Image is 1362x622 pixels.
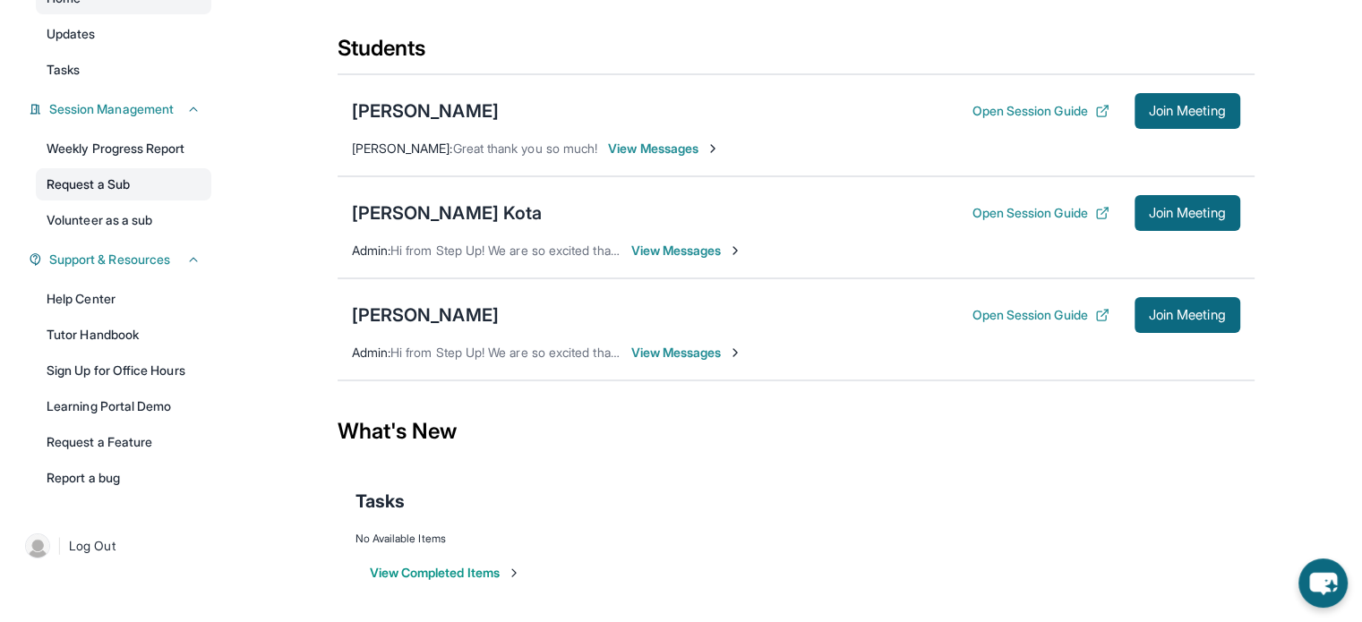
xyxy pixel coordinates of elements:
[1135,93,1240,129] button: Join Meeting
[36,390,211,422] a: Learning Portal Demo
[1135,297,1240,333] button: Join Meeting
[631,242,743,260] span: View Messages
[728,345,742,360] img: Chevron-Right
[338,392,1255,471] div: What's New
[36,204,211,236] a: Volunteer as a sub
[42,251,201,268] button: Support & Resources
[352,98,499,124] div: [PERSON_NAME]
[25,533,50,558] img: user-img
[36,354,211,387] a: Sign Up for Office Hours
[631,344,743,362] span: View Messages
[47,61,80,79] span: Tasks
[352,141,453,156] span: [PERSON_NAME] :
[69,537,116,555] span: Log Out
[49,251,170,268] span: Support & Resources
[18,526,211,566] a: |Log Out
[352,302,499,328] div: [PERSON_NAME]
[1149,310,1226,320] span: Join Meeting
[1149,106,1226,116] span: Join Meeting
[36,168,211,200] a: Request a Sub
[36,319,211,351] a: Tutor Handbook
[352,345,390,360] span: Admin :
[36,132,211,165] a: Weekly Progress Report
[36,54,211,86] a: Tasks
[57,535,62,557] span: |
[352,200,543,226] div: [PERSON_NAME] Kota
[972,204,1109,222] button: Open Session Guide
[36,283,211,315] a: Help Center
[338,34,1255,73] div: Students
[1298,558,1348,608] button: chat-button
[608,140,720,158] span: View Messages
[972,102,1109,120] button: Open Session Guide
[36,462,211,494] a: Report a bug
[972,306,1109,324] button: Open Session Guide
[1149,208,1226,218] span: Join Meeting
[355,532,1237,546] div: No Available Items
[706,141,720,156] img: Chevron-Right
[1135,195,1240,231] button: Join Meeting
[370,564,521,582] button: View Completed Items
[728,243,742,258] img: Chevron-Right
[355,489,405,514] span: Tasks
[352,243,390,258] span: Admin :
[49,100,174,118] span: Session Management
[453,141,598,156] span: Great thank you so much!
[42,100,201,118] button: Session Management
[47,25,96,43] span: Updates
[36,18,211,50] a: Updates
[36,426,211,458] a: Request a Feature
